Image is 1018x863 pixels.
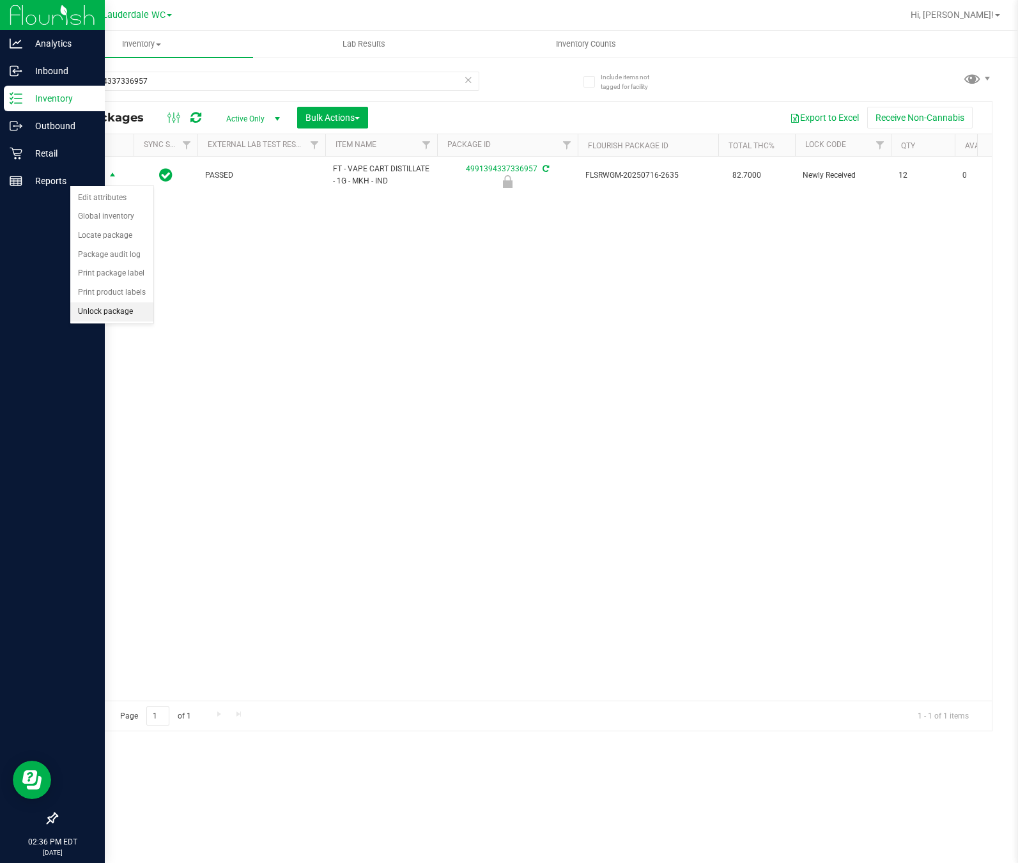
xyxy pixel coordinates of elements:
[208,140,308,149] a: External Lab Test Result
[22,118,99,134] p: Outbound
[304,134,325,156] a: Filter
[870,134,891,156] a: Filter
[70,302,153,322] li: Unlock package
[805,140,846,149] a: Lock Code
[31,38,253,50] span: Inventory
[159,166,173,184] span: In Sync
[447,140,491,149] a: Package ID
[70,283,153,302] li: Print product labels
[557,134,578,156] a: Filter
[10,147,22,160] inline-svg: Retail
[325,38,403,50] span: Lab Results
[726,166,767,185] span: 82.7000
[205,169,318,182] span: PASSED
[803,169,883,182] span: Newly Received
[109,706,201,726] span: Page of 1
[31,31,253,58] a: Inventory
[539,38,633,50] span: Inventory Counts
[435,175,580,188] div: Newly Received
[475,31,697,58] a: Inventory Counts
[962,169,1011,182] span: 0
[464,72,473,88] span: Clear
[466,164,537,173] a: 4991394337336957
[253,31,475,58] a: Lab Results
[13,761,51,799] iframe: Resource center
[22,36,99,51] p: Analytics
[541,164,549,173] span: Sync from Compliance System
[22,146,99,161] p: Retail
[22,173,99,189] p: Reports
[10,175,22,187] inline-svg: Reports
[6,848,99,857] p: [DATE]
[416,134,437,156] a: Filter
[911,10,994,20] span: Hi, [PERSON_NAME]!
[782,107,867,128] button: Export to Excel
[585,169,711,182] span: FLSRWGM-20250716-2635
[297,107,368,128] button: Bulk Actions
[907,706,979,726] span: 1 - 1 of 1 items
[176,134,197,156] a: Filter
[901,141,915,150] a: Qty
[146,706,169,726] input: 1
[588,141,668,150] a: Flourish Package ID
[70,189,153,208] li: Edit attributes
[333,163,429,187] span: FT - VAPE CART DISTILLATE - 1G - MKH - IND
[335,140,376,149] a: Item Name
[105,167,121,185] span: select
[10,120,22,132] inline-svg: Outbound
[729,141,775,150] a: Total THC%
[70,264,153,283] li: Print package label
[22,63,99,79] p: Inbound
[56,72,479,91] input: Search Package ID, Item Name, SKU, Lot or Part Number...
[10,65,22,77] inline-svg: Inbound
[70,207,153,226] li: Global inventory
[965,141,1003,150] a: Available
[305,113,360,123] span: Bulk Actions
[144,140,193,149] a: Sync Status
[89,10,166,20] span: Ft. Lauderdale WC
[10,92,22,105] inline-svg: Inventory
[867,107,973,128] button: Receive Non-Cannabis
[898,169,947,182] span: 12
[70,245,153,265] li: Package audit log
[6,836,99,848] p: 02:36 PM EDT
[10,37,22,50] inline-svg: Analytics
[70,226,153,245] li: Locate package
[66,111,157,125] span: All Packages
[601,72,665,91] span: Include items not tagged for facility
[22,91,99,106] p: Inventory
